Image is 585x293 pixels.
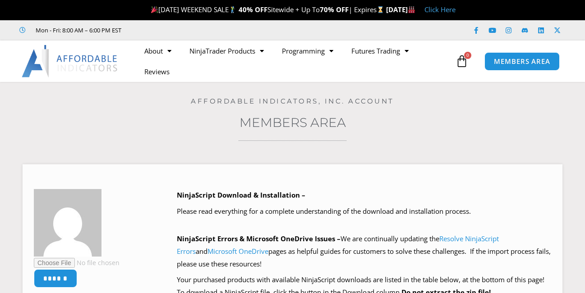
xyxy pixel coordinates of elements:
[273,41,342,61] a: Programming
[484,52,560,71] a: MEMBERS AREA
[320,5,349,14] strong: 70% OFF
[377,6,384,13] img: ⌛
[149,5,386,14] span: [DATE] WEEKEND SALE Sitewide + Up To | Expires
[408,6,415,13] img: 🏭
[177,233,551,270] p: We are continually updating the and pages as helpful guides for customers to solve these challeng...
[240,115,346,130] a: Members Area
[207,247,268,256] a: Microsoft OneDrive
[191,97,394,105] a: Affordable Indicators, Inc. Account
[33,25,121,36] span: Mon - Fri: 8:00 AM – 6:00 PM EST
[464,52,471,59] span: 0
[386,5,415,14] strong: [DATE]
[135,41,454,82] nav: Menu
[177,190,305,199] b: NinjaScript Download & Installation –
[177,234,341,243] b: NinjaScript Errors & Microsoft OneDrive Issues –
[424,5,456,14] a: Click Here
[239,5,267,14] strong: 40% OFF
[494,58,550,65] span: MEMBERS AREA
[229,6,236,13] img: 🏌️‍♂️
[177,205,551,218] p: Please read everything for a complete understanding of the download and installation process.
[442,48,482,74] a: 0
[180,41,273,61] a: NinjaTrader Products
[134,26,269,35] iframe: Customer reviews powered by Trustpilot
[135,41,180,61] a: About
[22,45,119,77] img: LogoAI | Affordable Indicators – NinjaTrader
[177,234,499,256] a: Resolve NinjaScript Errors
[151,6,158,13] img: 🎉
[135,61,179,82] a: Reviews
[34,189,101,257] img: 463c0d6ea11f6808348d00eecf40f0b44f02ef386c6baacb33f8fc82a17fea5b
[342,41,418,61] a: Futures Trading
